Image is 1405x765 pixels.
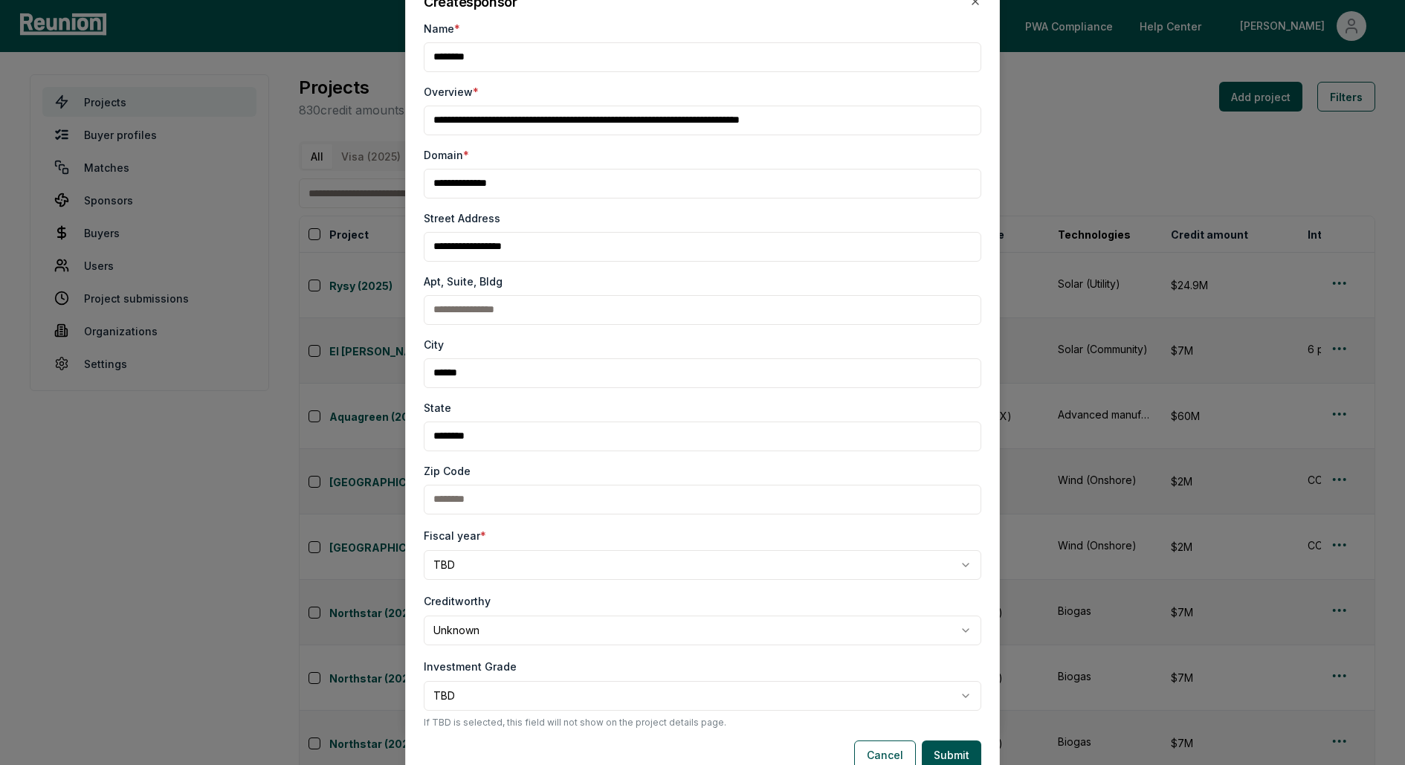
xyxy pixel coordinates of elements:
label: Overview [424,84,479,100]
label: Creditworthy [424,595,491,607]
p: If TBD is selected, this field will not show on the project details page. [424,717,981,729]
label: Domain [424,147,469,163]
label: Street Address [424,210,500,226]
label: City [424,337,444,352]
label: Apt, Suite, Bldg [424,274,503,289]
label: Name [424,21,460,36]
label: Zip Code [424,463,471,479]
label: State [424,400,451,416]
label: Fiscal year [424,529,486,542]
label: Investment Grade [424,660,517,673]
